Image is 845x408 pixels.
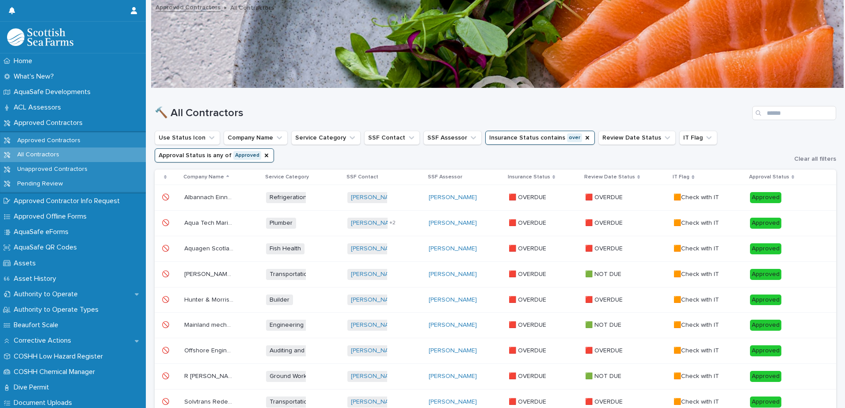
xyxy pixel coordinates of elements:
div: Approved [750,269,781,280]
p: Mainland mechanical services [184,320,235,329]
tr: 🚫🚫 Albannach Einnseanair LtdAlbannach Einnseanair Ltd Refrigeration and Air Conditioning Services... [155,185,836,211]
p: Review Date Status [584,172,635,182]
img: bPIBxiqnSb2ggTQWdOVV [7,28,73,46]
a: Approved Contractors [156,2,221,12]
a: [PERSON_NAME] [351,219,399,227]
p: 🚫 [162,295,171,304]
a: [PERSON_NAME] [429,219,477,227]
p: 🚫 [162,345,171,355]
button: Insurance Status [485,131,595,145]
a: [PERSON_NAME] [351,271,399,278]
p: Offshore Engineering Ltd [184,345,235,355]
p: Approved Contractors [10,119,90,127]
a: [PERSON_NAME] [351,321,399,329]
span: Plumber [266,218,296,229]
p: ACL Assessors [10,103,68,112]
span: Builder [266,295,293,306]
p: 🟧Check with IT [674,345,721,355]
p: 🟩 NOT DUE [585,371,623,380]
p: 🟥 OVERDUE [509,269,548,278]
p: Aqua Tech Marine Solutions [184,218,235,227]
p: 🟧Check with IT [674,218,721,227]
div: Approved [750,345,781,356]
p: 🟥 OVERDUE [585,345,624,355]
p: 🟥 OVERDUE [585,243,624,253]
span: Refrigeration and Air Conditioning Services [266,192,396,203]
p: Dive Permit [10,383,56,392]
div: Approved [750,320,781,331]
tr: 🚫🚫 Hunter & Morrisons LtdHunter & Morrisons Ltd Builder[PERSON_NAME] [PERSON_NAME] 🟥 OVERDUE🟥 OVE... [155,287,836,313]
p: Pending Review [10,180,70,188]
p: Unapproved Contractors [10,166,95,173]
span: Engineering [266,320,307,331]
button: Company Name [224,131,288,145]
p: AquaSafe eForms [10,228,76,236]
p: SSF Assessor [428,172,462,182]
a: [PERSON_NAME] [429,373,477,380]
p: 🚫 [162,218,171,227]
p: 🟥 OVERDUE [509,345,548,355]
p: 🟥 OVERDUE [509,371,548,380]
div: Approved [750,295,781,306]
div: Approved [750,397,781,408]
p: 🟥 OVERDUE [585,192,624,201]
tr: 🚫🚫 Offshore Engineering LtdOffshore Engineering Ltd Auditing and Certification[PERSON_NAME] [PERS... [155,338,836,364]
p: 🟥 OVERDUE [585,295,624,304]
p: Aquagen Scotland Ltd [184,243,235,253]
p: Approved Contractor Info Request [10,197,127,205]
a: [PERSON_NAME] [429,245,477,253]
p: 🟥 OVERDUE [509,218,548,227]
p: 🟥 OVERDUE [509,320,548,329]
p: 🟩 NOT DUE [585,269,623,278]
a: [PERSON_NAME] [429,347,477,355]
div: Approved [750,371,781,382]
p: 🟥 OVERDUE [509,295,548,304]
a: [PERSON_NAME] [429,296,477,304]
p: What's New? [10,72,61,81]
a: [PERSON_NAME] [351,194,399,201]
p: 🟧Check with IT [674,295,721,304]
a: [PERSON_NAME] [429,321,477,329]
tr: 🚫🚫 [PERSON_NAME] Haulage[PERSON_NAME] Haulage Transportation (Road and sea)[PERSON_NAME] [PERSON_... [155,261,836,287]
p: 🟥 OVERDUE [585,218,624,227]
p: Approved Offline Forms [10,212,94,221]
p: All Contractors [10,151,66,159]
p: Ben Walton Haulage [184,269,235,278]
button: Review Date Status [598,131,676,145]
span: Ground Work [266,371,310,382]
p: 🚫 [162,371,171,380]
p: 🟧Check with IT [674,192,721,201]
p: AquaSafe QR Codes [10,243,84,252]
p: Solvtrans Rederi AS [184,397,235,406]
p: 🚫 [162,397,171,406]
tr: 🚫🚫 R [PERSON_NAME] Agri ServicesR [PERSON_NAME] Agri Services Ground Work[PERSON_NAME] [PERSON_NA... [155,363,836,389]
p: Service Category [265,172,309,182]
tr: 🚫🚫 Aqua Tech Marine SolutionsAqua Tech Marine Solutions Plumber[PERSON_NAME] +2[PERSON_NAME] 🟥 OV... [155,211,836,236]
a: [PERSON_NAME] [351,296,399,304]
p: 🟧Check with IT [674,397,721,406]
p: Assets [10,259,43,268]
p: IT Flag [673,172,689,182]
p: Asset History [10,275,63,283]
p: AquaSafe Developments [10,88,98,96]
a: [PERSON_NAME] [429,271,477,278]
p: Albannach Einnseanair Ltd [184,192,235,201]
p: Company Name [183,172,224,182]
p: COSHH Chemical Manager [10,368,102,376]
span: Auditing and Certification [266,345,344,356]
button: SSF Contact [364,131,420,145]
p: Authority to Operate Types [10,306,106,314]
button: SSF Assessor [423,131,482,145]
p: SSF Contact [346,172,378,182]
input: Search [752,106,836,120]
p: 🚫 [162,320,171,329]
p: Home [10,57,39,65]
button: Approval Status [155,148,274,162]
a: [PERSON_NAME] [429,398,477,406]
button: IT Flag [679,131,717,145]
p: 🟧Check with IT [674,371,721,380]
p: Hunter & Morrisons Ltd [184,295,235,304]
p: Beaufort Scale [10,321,65,329]
div: Approved [750,192,781,203]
